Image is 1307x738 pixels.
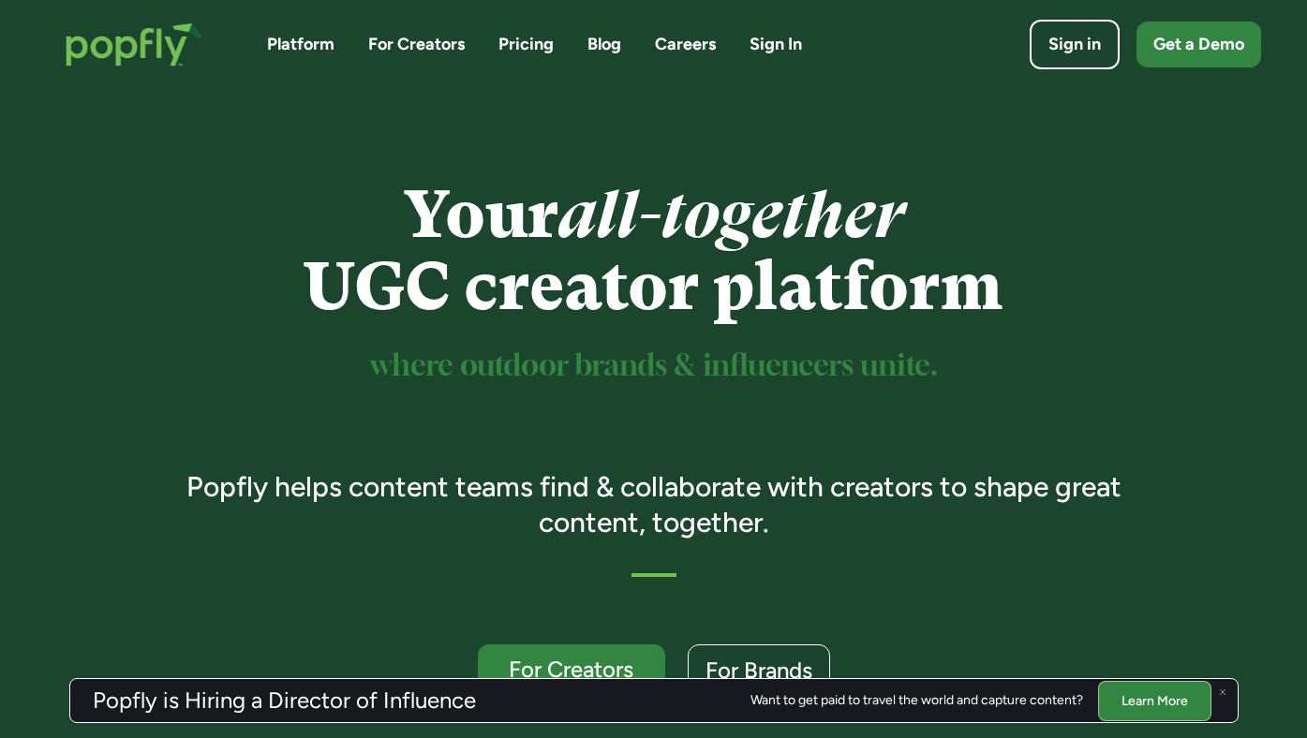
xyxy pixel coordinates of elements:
a: For Creators [478,644,665,695]
a: For Creators [368,33,465,56]
h1: Your UGC creator platform [159,179,1148,323]
div: For Brands [705,658,812,682]
div: For Creators [495,657,648,681]
h3: Popfly is Hiring a Director of Influence [93,689,476,712]
div: Want to get paid to travel the world and capture content? [750,693,1083,708]
a: Sign In [750,33,802,56]
a: Pricing [498,33,554,56]
a: Platform [267,33,334,56]
div: Sign in [1048,33,1101,56]
a: home [47,4,222,85]
sup: where outdoor brands & influencers unite. [370,352,938,381]
h3: Popfly helps content teams find & collaborate with creators to shape great content, together. [159,469,1148,539]
a: For Brands [688,644,830,695]
div: Get a Demo [1153,33,1244,56]
a: Learn More [1098,680,1211,720]
a: Careers [655,33,716,56]
a: Sign in [1030,20,1120,69]
a: Blog [587,33,621,56]
a: Get a Demo [1136,22,1261,67]
em: all-together [558,177,904,253]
